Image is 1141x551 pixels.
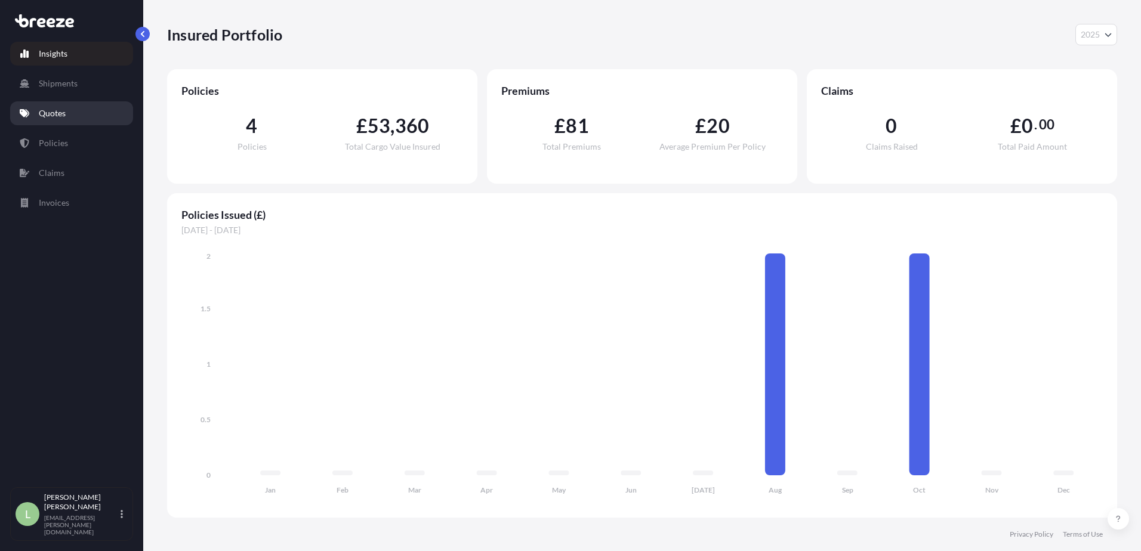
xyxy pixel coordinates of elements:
span: 360 [395,116,430,135]
a: Shipments [10,72,133,95]
span: Total Cargo Value Insured [345,143,440,151]
a: Insights [10,42,133,66]
p: Insights [39,48,67,60]
tspan: May [552,485,566,494]
tspan: 1.5 [201,304,211,313]
tspan: Nov [985,485,999,494]
span: Average Premium Per Policy [659,143,766,151]
a: Policies [10,131,133,155]
span: Policies Issued (£) [181,208,1103,222]
a: Quotes [10,101,133,125]
span: 4 [246,116,257,135]
tspan: Feb [337,485,349,494]
tspan: Jan [265,485,276,494]
p: Shipments [39,78,78,89]
p: Insured Portfolio [167,25,282,44]
span: £ [356,116,368,135]
a: Claims [10,161,133,185]
span: 53 [368,116,390,135]
tspan: 0 [206,470,211,479]
span: Policies [181,83,463,98]
span: , [390,116,394,135]
span: 81 [566,116,588,135]
tspan: 2 [206,252,211,261]
span: £ [554,116,566,135]
tspan: Apr [480,485,493,494]
p: Claims [39,167,64,179]
tspan: Jun [625,485,637,494]
span: 20 [707,116,729,135]
span: Policies [238,143,267,151]
span: Total Paid Amount [998,143,1067,151]
span: £ [1010,116,1022,135]
tspan: Dec [1057,485,1070,494]
p: [EMAIL_ADDRESS][PERSON_NAME][DOMAIN_NAME] [44,514,118,535]
p: [PERSON_NAME] [PERSON_NAME] [44,493,118,512]
button: Year Selector [1075,24,1117,45]
p: Policies [39,137,68,149]
span: Claims Raised [866,143,918,151]
tspan: Oct [913,485,926,494]
span: 00 [1039,120,1054,129]
span: Claims [821,83,1103,98]
span: Total Premiums [542,143,601,151]
a: Privacy Policy [1010,530,1053,539]
p: Invoices [39,197,69,209]
a: Invoices [10,191,133,215]
tspan: [DATE] [692,485,715,494]
span: £ [695,116,707,135]
tspan: 0.5 [201,415,211,424]
span: 0 [1022,116,1033,135]
tspan: Mar [408,485,421,494]
span: Premiums [501,83,783,98]
p: Quotes [39,107,66,119]
span: 2025 [1081,29,1100,41]
span: 0 [886,116,897,135]
tspan: Sep [842,485,853,494]
a: Terms of Use [1063,530,1103,539]
span: L [25,508,30,520]
span: [DATE] - [DATE] [181,224,1103,236]
tspan: 1 [206,360,211,369]
tspan: Aug [769,485,782,494]
span: . [1034,120,1037,129]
